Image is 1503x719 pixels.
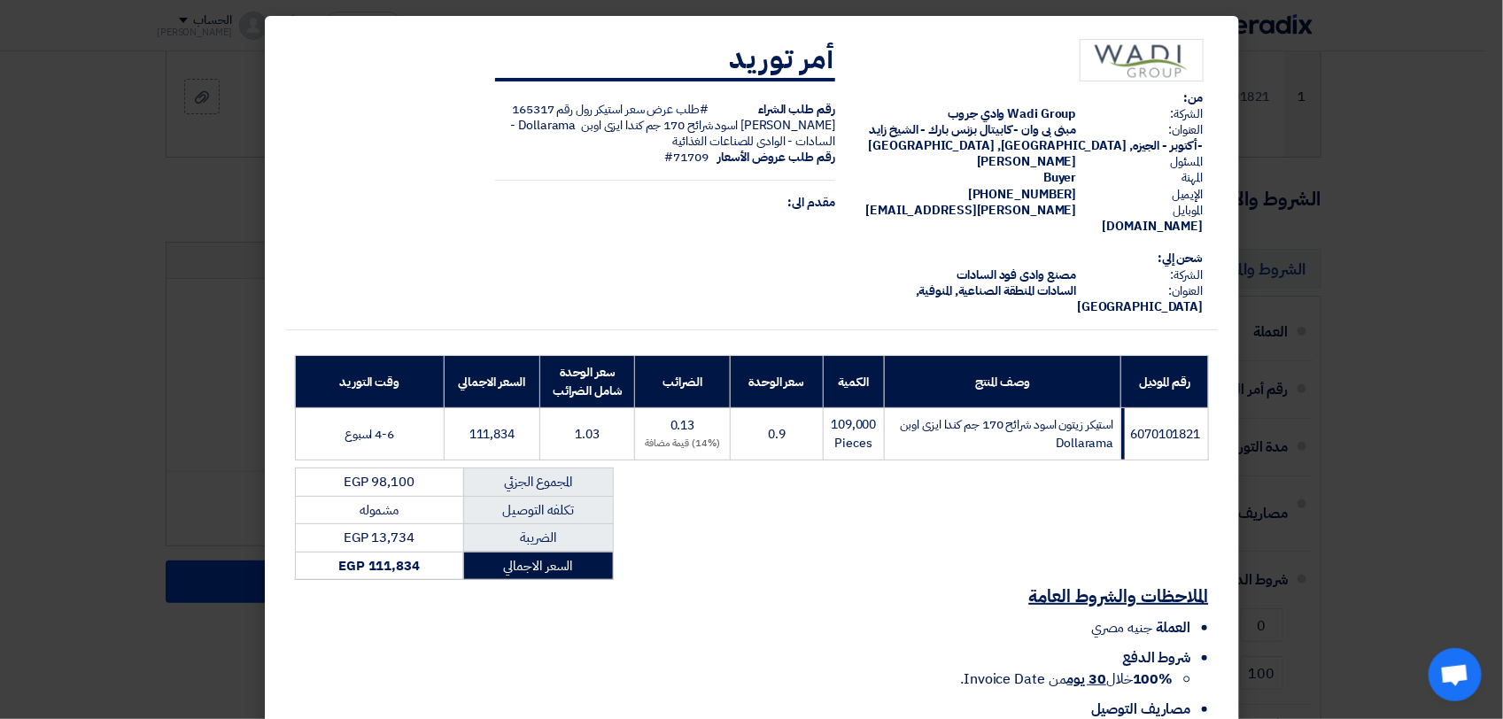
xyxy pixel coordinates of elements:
td: 6070101821 [1121,408,1208,460]
strong: من: [1184,89,1204,107]
th: وقت التوريد [295,356,444,408]
span: خلال من Invoice Date. [960,669,1173,690]
span: 109,000 Pieces [831,415,876,452]
span: مبنى بى وان - كابيتال بزنس بارك - الشيخ زايد -أكتوبر - الجيزه, [GEOGRAPHIC_DATA], [GEOGRAPHIC_DATA] [869,120,1204,155]
strong: 100% [1133,669,1174,690]
span: المهنة [1080,170,1204,186]
div: (14%) قيمة مضافة [642,437,722,452]
span: [PERSON_NAME][EMAIL_ADDRESS][DOMAIN_NAME] [865,201,1203,236]
span: [PERSON_NAME] [977,152,1077,171]
span: Wadi Group وادي جروب [949,104,1077,123]
span: EGP 13,734 [344,528,414,547]
th: السعر الاجمالي [444,356,540,408]
strong: أمر توريد [729,37,835,80]
th: رقم الموديل [1121,356,1208,408]
span: #طلب عرض سعر استيكر رول رقم 165317 [PERSON_NAME] اسود شرائح 170 جم كندا ايزى اوبن Dollarama - الس... [511,100,835,151]
span: العنوان: [1080,283,1204,299]
span: الشركة: [1080,267,1204,283]
span: جنيه مصري [1091,617,1152,638]
th: سعر الوحدة شامل الضرائب [540,356,635,408]
span: 0.9 [768,425,786,444]
td: تكلفه التوصيل [463,496,613,524]
span: استيكر زيتون اسود شرائح 170 جم كندا ايزى اوبن Dollarama [897,415,1114,452]
strong: مقدم الى: [788,193,835,212]
span: #71709 [664,148,708,166]
span: الموبايل [1080,203,1204,219]
span: Buyer [1043,168,1077,187]
span: الإيميل [1080,187,1204,203]
strong: شحن إلي: [1158,249,1203,267]
span: مشموله [360,500,399,520]
td: EGP 98,100 [295,468,463,497]
th: الضرائب [635,356,730,408]
td: المجموع الجزئي [463,468,613,497]
strong: EGP 111,834 [338,556,420,576]
span: شروط الدفع [1122,647,1190,669]
strong: رقم طلب عروض الأسعار [718,148,835,166]
u: الملاحظات والشروط العامة [1029,583,1209,609]
span: العملة [1156,617,1190,638]
th: الكمية [824,356,884,408]
span: السادات المنطقة الصناعية, المنوفية, [GEOGRAPHIC_DATA] [916,282,1204,316]
span: 111,834 [469,425,515,444]
span: 0.13 [670,416,695,435]
th: وصف المنتج [884,356,1121,408]
span: مصنع وادى فود السادات [957,266,1077,284]
u: 30 يوم [1067,669,1106,690]
strong: رقم طلب الشراء [758,100,835,119]
span: الشركة: [1080,106,1204,122]
span: المسئول [1080,154,1204,170]
span: 4-6 اسبوع [345,425,394,444]
div: Open chat [1429,648,1482,701]
td: السعر الاجمالي [463,552,613,580]
span: [PHONE_NUMBER] [968,185,1077,204]
img: Company Logo [1080,39,1204,81]
td: الضريبة [463,524,613,553]
th: سعر الوحدة [730,356,824,408]
span: العنوان: [1080,122,1204,138]
span: 1.03 [576,425,600,444]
